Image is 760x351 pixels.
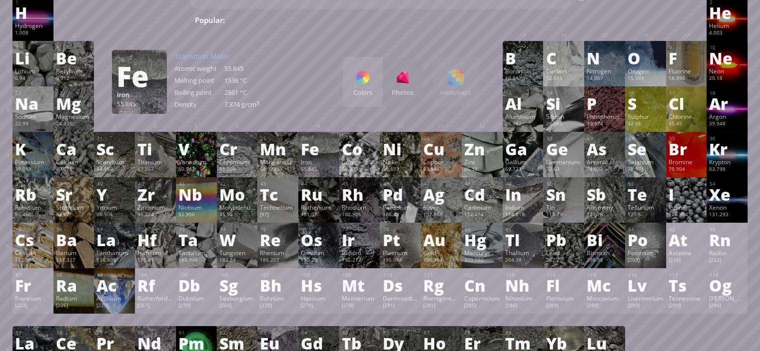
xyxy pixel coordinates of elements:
div: 112.414 [464,211,500,219]
div: 37 [15,181,51,187]
div: C [546,50,582,66]
div: 73 [179,226,214,233]
div: 101.07 [301,211,337,219]
div: Au [423,232,459,248]
div: 9 [669,44,705,51]
div: 72.63 [546,166,582,174]
div: Technetium [260,203,296,211]
div: Rb [15,186,51,202]
div: Sulphur [628,112,664,120]
div: Rh [342,186,378,202]
div: 40.078 [56,166,92,174]
div: 10.81 [505,75,541,83]
div: Iron [117,90,162,99]
sub: 4 [395,20,398,26]
div: Ruthenium [301,203,337,211]
div: Ne [709,50,745,66]
div: Ta [178,232,214,248]
div: 27 [342,135,378,142]
div: Ba [56,232,92,248]
div: Rhenium [260,249,296,257]
div: Tellurium [628,203,664,211]
div: 39 [97,181,132,187]
div: Sc [96,141,132,157]
div: 16 [628,90,664,96]
div: Molybdenum [219,203,255,211]
div: Germanium [546,158,582,166]
div: 6.94 [15,75,51,83]
div: Selenium [628,158,664,166]
div: 18 [710,90,745,96]
div: Rubidium [15,203,51,211]
div: 47 [424,181,459,187]
div: Chromium [219,158,255,166]
div: 12 [56,90,92,96]
div: 106.42 [382,211,418,219]
div: 38 [56,181,92,187]
div: Xenon [709,203,745,211]
div: Cl [669,95,705,111]
div: Kr [709,141,745,157]
div: 88.906 [96,211,132,219]
div: 4 [56,44,92,51]
div: Zr [137,186,173,202]
div: P [587,95,623,111]
div: 52 [628,181,664,187]
div: 42 [220,181,255,187]
div: H [15,4,51,20]
div: Tc [260,186,296,202]
div: Sn [546,186,582,202]
div: 45 [342,181,378,187]
div: Ge [546,141,582,157]
div: Iridium [342,249,378,257]
div: 19 [15,135,51,142]
div: Krypton [709,158,745,166]
div: Ga [505,141,541,157]
div: Ni [382,141,418,157]
div: Ca [56,141,92,157]
div: 63.546 [423,166,459,174]
div: Yttrium [96,203,132,211]
div: 29 [424,135,459,142]
div: 2861 °C [224,88,274,97]
div: Carbon [546,67,582,75]
div: 55.845 [117,100,162,108]
div: Rhodium [342,203,378,211]
div: Potassium [15,158,51,166]
div: Pd [382,186,418,202]
div: Tantalum [178,249,214,257]
div: Barium [56,249,92,257]
div: Tl [505,232,541,248]
div: 57 [97,226,132,233]
div: Cu [423,141,459,157]
div: Vanadium [178,158,214,166]
div: 50 [546,181,582,187]
div: 39.948 [709,120,745,128]
div: 127.6 [628,211,664,219]
div: Cesium [15,249,51,257]
div: 74 [220,226,255,233]
div: 26.982 [505,120,541,128]
div: B [505,50,541,66]
div: La [96,232,132,248]
div: Li [15,50,51,66]
div: 5 [506,44,541,51]
div: Thallium [505,249,541,257]
div: In [505,186,541,202]
div: Palladium [382,203,418,211]
div: 23 [179,135,214,142]
div: Helium [709,21,745,29]
sup: 3 [256,100,259,107]
div: 47.867 [137,166,173,174]
sub: 2 [449,20,452,26]
div: Fe [116,68,161,84]
div: Hafnium [137,249,173,257]
div: Sodium [15,112,51,120]
div: Pb [546,232,582,248]
sub: 2 [350,20,353,26]
div: 26 [117,55,162,64]
div: Tin [546,203,582,211]
span: Methane [504,14,547,26]
div: Osmium [301,249,337,257]
div: Popular: [195,14,232,27]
